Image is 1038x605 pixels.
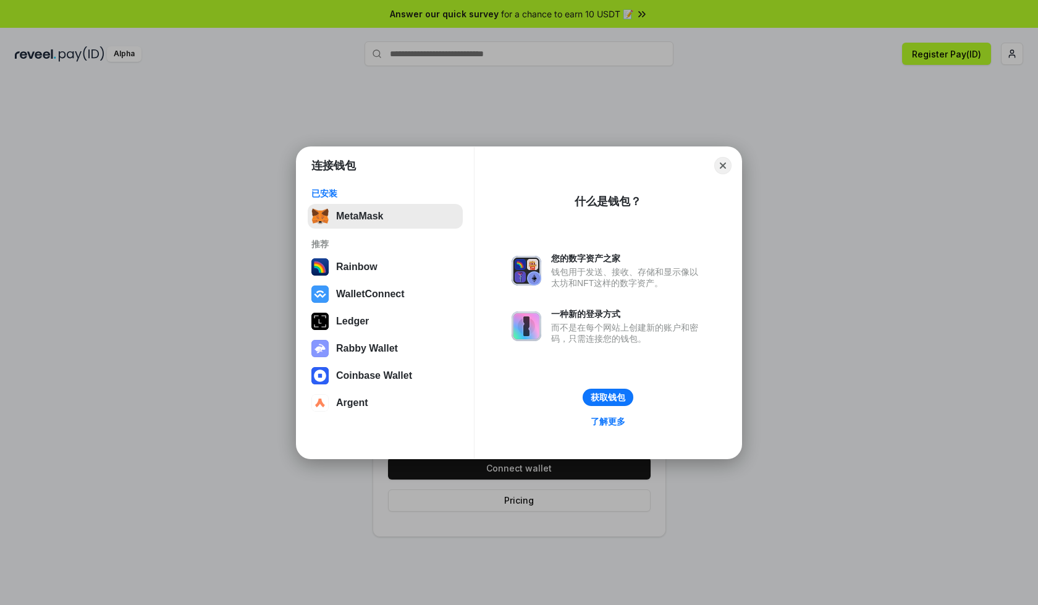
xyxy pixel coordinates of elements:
[308,255,463,279] button: Rainbow
[311,208,329,225] img: svg+xml,%3Csvg%20fill%3D%22none%22%20height%3D%2233%22%20viewBox%3D%220%200%2035%2033%22%20width%...
[311,158,356,173] h1: 连接钱包
[551,308,704,319] div: 一种新的登录方式
[308,309,463,334] button: Ledger
[311,239,459,250] div: 推荐
[714,157,732,174] button: Close
[311,188,459,199] div: 已安装
[311,286,329,303] img: svg+xml,%3Csvg%20width%3D%2228%22%20height%3D%2228%22%20viewBox%3D%220%200%2028%2028%22%20fill%3D...
[308,336,463,361] button: Rabby Wallet
[336,261,378,273] div: Rainbow
[311,394,329,412] img: svg+xml,%3Csvg%20width%3D%2228%22%20height%3D%2228%22%20viewBox%3D%220%200%2028%2028%22%20fill%3D...
[311,367,329,384] img: svg+xml,%3Csvg%20width%3D%2228%22%20height%3D%2228%22%20viewBox%3D%220%200%2028%2028%22%20fill%3D...
[551,253,704,264] div: 您的数字资产之家
[336,343,398,354] div: Rabby Wallet
[336,370,412,381] div: Coinbase Wallet
[308,204,463,229] button: MetaMask
[575,194,641,209] div: 什么是钱包？
[551,266,704,289] div: 钱包用于发送、接收、存储和显示像以太坊和NFT这样的数字资产。
[512,311,541,341] img: svg+xml,%3Csvg%20xmlns%3D%22http%3A%2F%2Fwww.w3.org%2F2000%2Fsvg%22%20fill%3D%22none%22%20viewBox...
[591,416,625,427] div: 了解更多
[583,413,633,429] a: 了解更多
[311,258,329,276] img: svg+xml,%3Csvg%20width%3D%22120%22%20height%3D%22120%22%20viewBox%3D%220%200%20120%20120%22%20fil...
[336,316,369,327] div: Ledger
[512,256,541,286] img: svg+xml,%3Csvg%20xmlns%3D%22http%3A%2F%2Fwww.w3.org%2F2000%2Fsvg%22%20fill%3D%22none%22%20viewBox...
[308,282,463,307] button: WalletConnect
[551,322,704,344] div: 而不是在每个网站上创建新的账户和密码，只需连接您的钱包。
[311,313,329,330] img: svg+xml,%3Csvg%20xmlns%3D%22http%3A%2F%2Fwww.w3.org%2F2000%2Fsvg%22%20width%3D%2228%22%20height%3...
[336,211,383,222] div: MetaMask
[311,340,329,357] img: svg+xml,%3Csvg%20xmlns%3D%22http%3A%2F%2Fwww.w3.org%2F2000%2Fsvg%22%20fill%3D%22none%22%20viewBox...
[583,389,633,406] button: 获取钱包
[308,363,463,388] button: Coinbase Wallet
[336,289,405,300] div: WalletConnect
[336,397,368,408] div: Argent
[591,392,625,403] div: 获取钱包
[308,391,463,415] button: Argent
